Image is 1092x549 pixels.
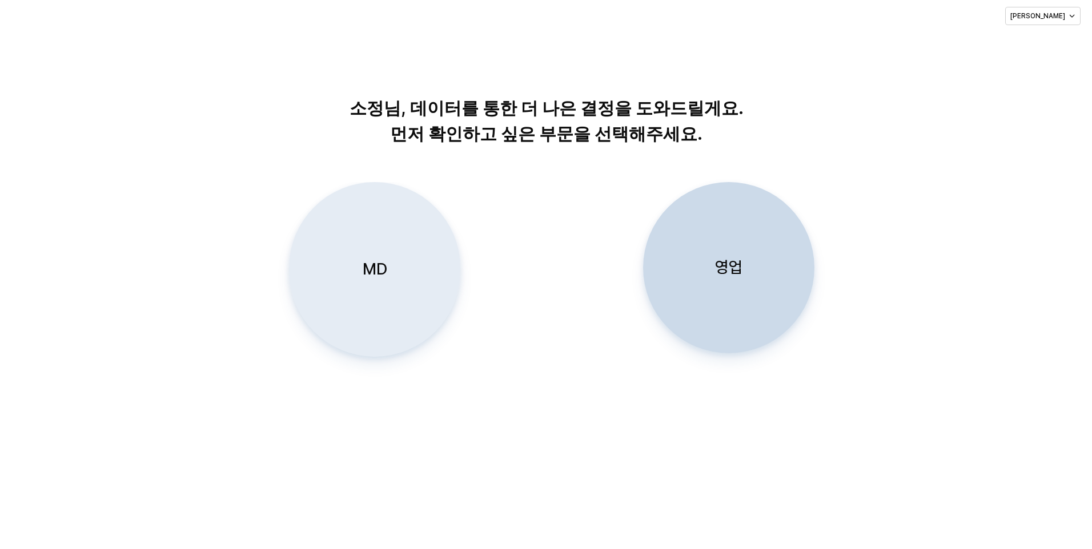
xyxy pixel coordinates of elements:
button: MD [289,182,460,357]
p: 영업 [715,257,742,278]
button: 영업 [643,182,814,353]
p: [PERSON_NAME] [1010,11,1065,21]
p: MD [363,259,387,280]
p: 소정님, 데이터를 통한 더 나은 결정을 도와드릴게요. 먼저 확인하고 싶은 부문을 선택해주세요. [255,95,838,147]
button: [PERSON_NAME] [1005,7,1081,25]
